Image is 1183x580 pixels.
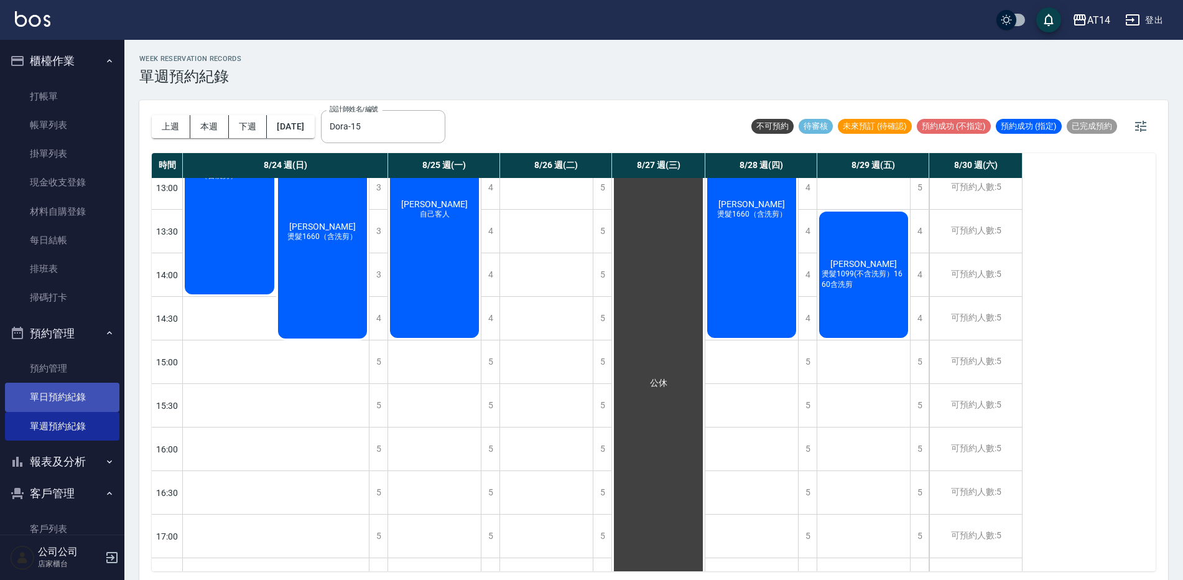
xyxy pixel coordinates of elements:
div: 4 [910,253,929,296]
a: 客戶列表 [5,515,119,543]
div: 4 [798,253,817,296]
div: 14:30 [152,296,183,340]
div: 4 [481,297,499,340]
span: 燙髮1099(不含洗剪）1660含洗剪 [819,269,908,290]
button: [DATE] [267,115,314,138]
div: 5 [593,384,611,427]
div: 14:00 [152,253,183,296]
a: 帳單列表 [5,111,119,139]
div: 5 [369,384,387,427]
span: 燙髮1660（含洗剪） [715,209,789,220]
div: 5 [910,471,929,514]
div: 5 [798,515,817,558]
div: 17:00 [152,514,183,558]
span: 未來預訂 (待確認) [838,121,912,132]
div: 5 [593,253,611,296]
h2: WEEK RESERVATION RECORDS [139,55,241,63]
div: 可預約人數:5 [929,471,1022,514]
button: AT14 [1067,7,1115,33]
button: save [1036,7,1061,32]
div: 5 [481,471,499,514]
div: 可預約人數:5 [929,428,1022,470]
div: 5 [593,471,611,514]
div: 5 [369,428,387,470]
div: 5 [481,515,499,558]
div: 5 [593,340,611,383]
span: 已完成預約 [1067,121,1117,132]
a: 現金收支登錄 [5,168,119,197]
div: 8/25 週(一) [388,153,500,178]
button: 本週 [190,115,229,138]
div: 5 [369,515,387,558]
div: 5 [910,428,929,470]
div: 8/29 週(五) [817,153,929,178]
div: 5 [798,340,817,383]
div: 時間 [152,153,183,178]
div: 可預約人數:5 [929,297,1022,340]
div: 3 [369,166,387,209]
span: 不可預約 [751,121,794,132]
span: [PERSON_NAME] [828,259,899,269]
button: 登出 [1120,9,1168,32]
a: 掛單列表 [5,139,119,168]
a: 預約管理 [5,354,119,383]
div: 15:00 [152,340,183,383]
span: 待審核 [799,121,833,132]
div: 5 [481,428,499,470]
div: 4 [481,210,499,253]
div: 3 [369,210,387,253]
div: 8/26 週(二) [500,153,612,178]
div: 15:30 [152,383,183,427]
div: 8/30 週(六) [929,153,1023,178]
div: 4 [910,210,929,253]
span: 公休 [647,378,670,389]
div: 5 [481,384,499,427]
div: 4 [481,253,499,296]
div: 可預約人數:5 [929,166,1022,209]
div: 4 [798,297,817,340]
span: [PERSON_NAME] [716,199,787,209]
div: 5 [593,210,611,253]
span: 預約成功 (不指定) [917,121,991,132]
div: 8/27 週(三) [612,153,705,178]
a: 每日結帳 [5,226,119,255]
span: 自己客人 [417,209,452,220]
img: Logo [15,11,50,27]
div: 5 [369,471,387,514]
button: 櫃檯作業 [5,45,119,77]
div: 5 [798,384,817,427]
div: 4 [910,297,929,340]
img: Person [10,545,35,570]
div: 13:30 [152,209,183,253]
span: [PERSON_NAME] [399,199,470,209]
div: 可預約人數:5 [929,340,1022,383]
div: 8/24 週(日) [183,153,388,178]
a: 單日預約紀錄 [5,383,119,411]
div: 4 [798,166,817,209]
label: 設計師姓名/編號 [330,105,378,114]
h5: 公司公司 [38,546,101,558]
div: 4 [481,166,499,209]
div: 可預約人數:5 [929,253,1022,296]
div: 5 [798,428,817,470]
div: 4 [369,297,387,340]
div: 5 [593,166,611,209]
div: 5 [910,384,929,427]
p: 店家櫃台 [38,558,101,569]
div: 5 [910,515,929,558]
div: 5 [798,471,817,514]
div: 可預約人數:5 [929,384,1022,427]
a: 排班表 [5,255,119,283]
span: 預約成功 (指定) [996,121,1062,132]
button: 下週 [229,115,267,138]
div: 5 [910,166,929,209]
div: 可預約人數:5 [929,210,1022,253]
button: 報表及分析 [5,446,119,478]
a: 材料自購登錄 [5,197,119,226]
div: 5 [369,340,387,383]
div: 16:00 [152,427,183,470]
div: 3 [369,253,387,296]
div: 4 [798,210,817,253]
div: 5 [481,340,499,383]
div: 8/28 週(四) [705,153,817,178]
